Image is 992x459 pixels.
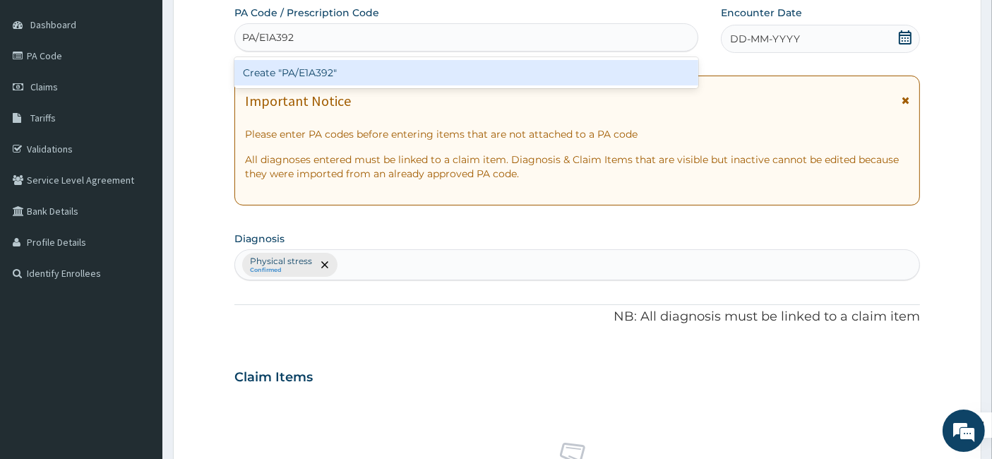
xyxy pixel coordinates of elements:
[7,308,269,357] textarea: Type your message and hit 'Enter'
[73,79,237,97] div: Chat with us now
[234,370,313,386] h3: Claim Items
[30,81,58,93] span: Claims
[730,32,800,46] span: DD-MM-YYYY
[245,153,910,181] p: All diagnoses entered must be linked to a claim item. Diagnosis & Claim Items that are visible bu...
[234,60,699,85] div: Create "PA/E1A392"
[245,127,910,141] p: Please enter PA codes before entering items that are not attached to a PA code
[245,93,351,109] h1: Important Notice
[234,6,379,20] label: PA Code / Prescription Code
[232,7,265,41] div: Minimize live chat window
[30,18,76,31] span: Dashboard
[721,6,802,20] label: Encounter Date
[234,308,921,326] p: NB: All diagnosis must be linked to a claim item
[30,112,56,124] span: Tariffs
[26,71,57,106] img: d_794563401_company_1708531726252_794563401
[82,139,195,282] span: We're online!
[234,232,285,246] label: Diagnosis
